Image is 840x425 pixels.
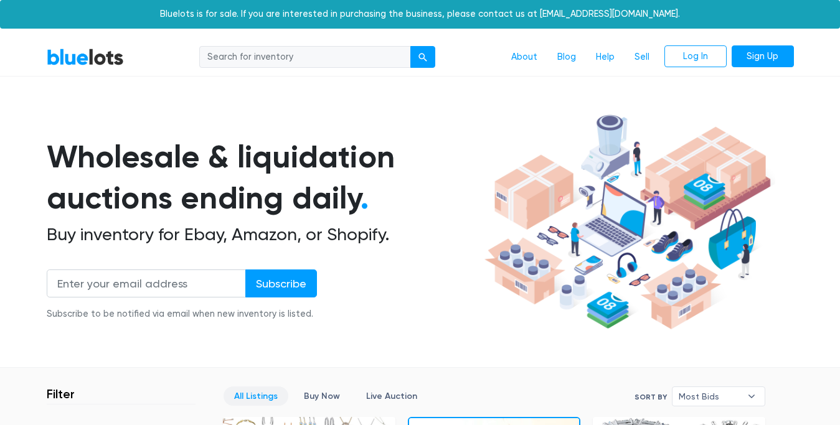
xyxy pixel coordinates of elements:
h3: Filter [47,386,75,401]
input: Enter your email address [47,269,246,297]
h2: Buy inventory for Ebay, Amazon, or Shopify. [47,224,480,245]
a: Help [586,45,625,69]
a: All Listings [224,386,288,406]
label: Sort By [635,391,667,403]
span: Most Bids [679,387,741,406]
a: Sign Up [732,45,794,68]
a: Buy Now [293,386,351,406]
input: Subscribe [245,269,317,297]
a: Blog [547,45,586,69]
a: Log In [664,45,727,68]
div: Subscribe to be notified via email when new inventory is listed. [47,307,317,321]
a: Sell [625,45,659,69]
h1: Wholesale & liquidation auctions ending daily [47,136,480,219]
span: . [361,179,369,217]
a: Live Auction [356,386,428,406]
a: BlueLots [47,48,124,66]
input: Search for inventory [199,46,411,68]
img: hero-ee84e7d0318cb26816c560f6b4441b76977f77a177738b4e94f68c95b2b83dbb.png [480,109,775,335]
a: About [501,45,547,69]
b: ▾ [739,387,765,406]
